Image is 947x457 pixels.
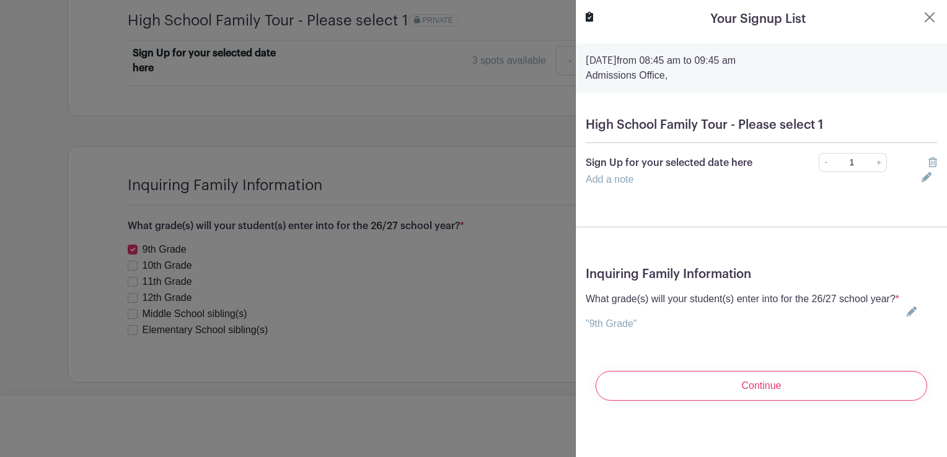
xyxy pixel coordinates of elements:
[596,371,927,401] input: Continue
[586,53,937,68] p: from 08:45 am to 09:45 am
[586,68,937,83] p: Admissions Office,
[586,292,899,307] p: What grade(s) will your student(s) enter into for the 26/27 school year?
[586,174,633,185] a: Add a note
[922,10,937,25] button: Close
[586,56,617,66] strong: [DATE]
[586,118,937,133] h5: High School Family Tour - Please select 1
[586,318,637,329] a: "9th Grade"
[871,153,887,172] a: +
[819,153,832,172] a: -
[586,267,937,282] h5: Inquiring Family Information
[710,10,806,28] h5: Your Signup List
[586,155,785,170] p: Sign Up for your selected date here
